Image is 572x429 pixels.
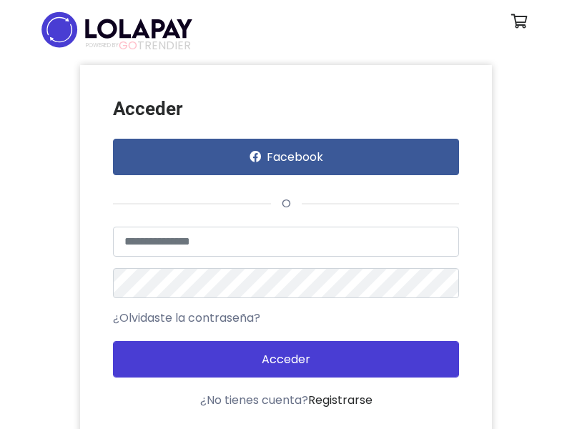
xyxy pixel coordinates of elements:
span: o [271,195,302,212]
h3: Acceder [113,98,459,120]
span: POWERED BY [86,41,119,49]
a: Registrarse [308,392,373,408]
img: logo [37,7,197,52]
div: ¿No tienes cuenta? [113,392,459,409]
span: TRENDIER [86,39,191,52]
span: GO [119,37,137,54]
button: Acceder [113,341,459,378]
button: Facebook [113,139,459,175]
a: ¿Olvidaste la contraseña? [113,310,260,327]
